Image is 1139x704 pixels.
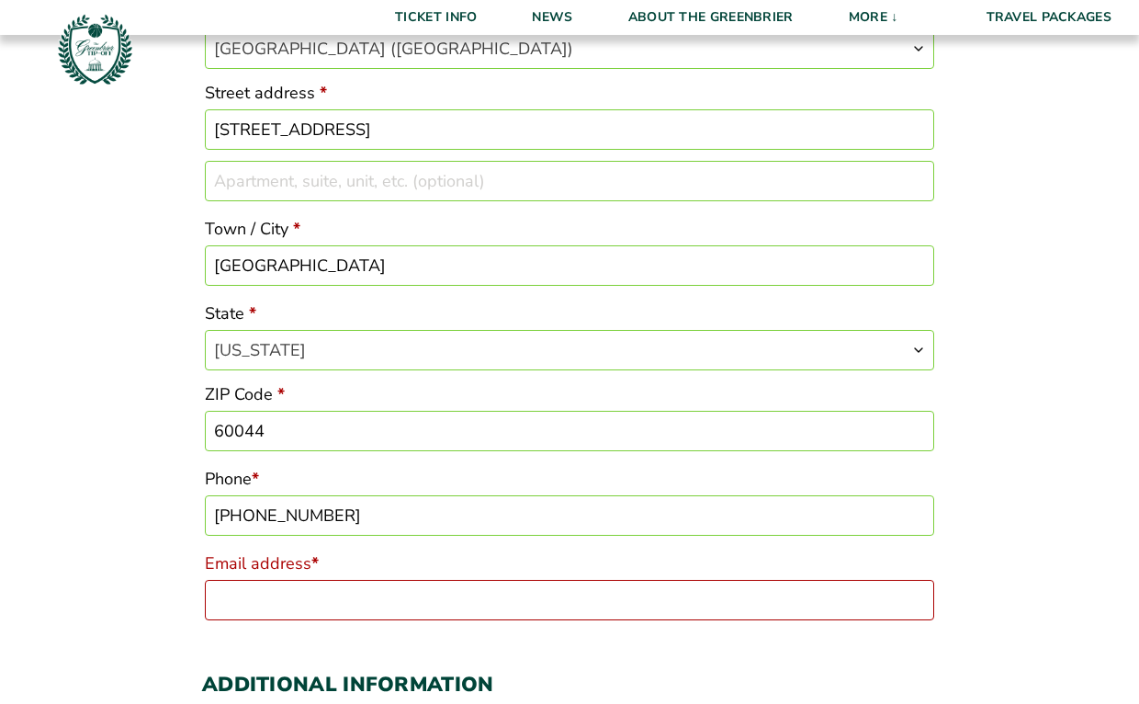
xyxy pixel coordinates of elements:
[205,212,934,245] label: Town / City
[206,331,933,369] span: Illinois
[205,28,934,69] span: Country / Region
[205,462,934,495] label: Phone
[206,29,933,68] span: United States (US)
[205,547,934,580] label: Email address
[205,378,934,411] label: ZIP Code
[205,76,934,109] label: Street address
[205,297,934,330] label: State
[205,109,934,150] input: House number and street name
[205,161,934,201] input: Apartment, suite, unit, etc. (optional)
[202,673,937,697] h3: Additional information
[205,330,934,370] span: State
[55,9,135,89] img: Greenbrier Tip-Off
